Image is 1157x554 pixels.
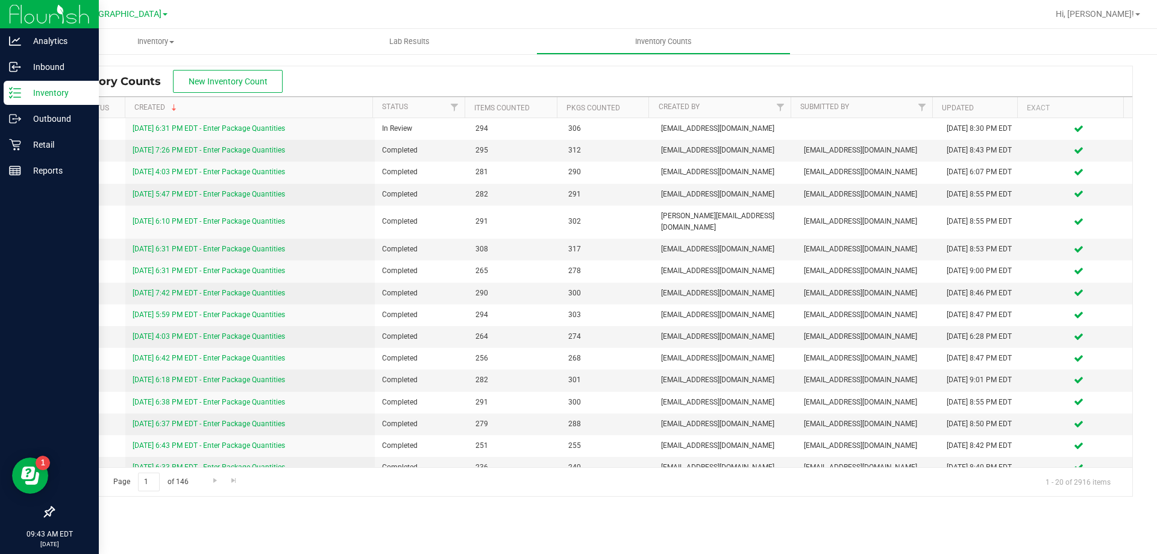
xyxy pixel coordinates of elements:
span: 294 [475,309,554,321]
a: Filter [445,97,465,118]
span: [EMAIL_ADDRESS][DOMAIN_NAME] [804,166,932,178]
a: [DATE] 6:33 PM EDT - Enter Package Quantities [133,463,285,471]
a: [DATE] 6:37 PM EDT - Enter Package Quantities [133,420,285,428]
span: 290 [475,288,554,299]
span: Inventory Counts [619,36,708,47]
a: Go to the next page [206,473,224,489]
a: [DATE] 6:38 PM EDT - Enter Package Quantities [133,398,285,406]
span: [EMAIL_ADDRESS][DOMAIN_NAME] [661,374,789,386]
p: [DATE] [5,540,93,549]
a: [DATE] 6:18 PM EDT - Enter Package Quantities [133,376,285,384]
span: [EMAIL_ADDRESS][DOMAIN_NAME] [661,418,789,430]
span: Completed [382,462,460,473]
span: 279 [475,418,554,430]
span: Page of 146 [103,473,198,491]
div: [DATE] 9:01 PM EDT [947,374,1018,386]
p: Inventory [21,86,93,100]
div: [DATE] 6:28 PM EDT [947,331,1018,342]
a: Inventory [29,29,283,54]
div: [DATE] 8:55 PM EDT [947,189,1018,200]
inline-svg: Reports [9,165,21,177]
inline-svg: Retail [9,139,21,151]
a: [DATE] 6:31 PM EDT - Enter Package Quantities [133,266,285,275]
span: [PERSON_NAME][EMAIL_ADDRESS][DOMAIN_NAME] [661,210,789,233]
span: [EMAIL_ADDRESS][DOMAIN_NAME] [804,440,932,452]
span: [EMAIL_ADDRESS][DOMAIN_NAME] [804,418,932,430]
p: Analytics [21,34,93,48]
span: 240 [568,462,647,473]
inline-svg: Inbound [9,61,21,73]
span: 274 [568,331,647,342]
span: [EMAIL_ADDRESS][DOMAIN_NAME] [661,397,789,408]
span: [EMAIL_ADDRESS][DOMAIN_NAME] [661,353,789,364]
span: 256 [475,353,554,364]
span: 288 [568,418,647,430]
div: [DATE] 9:00 PM EDT [947,265,1018,277]
a: Pkgs Counted [566,104,620,112]
span: [EMAIL_ADDRESS][DOMAIN_NAME] [804,265,932,277]
span: Completed [382,331,460,342]
span: 306 [568,123,647,134]
span: In Review [382,123,460,134]
inline-svg: Analytics [9,35,21,47]
span: [EMAIL_ADDRESS][DOMAIN_NAME] [661,331,789,342]
span: [GEOGRAPHIC_DATA] [79,9,161,19]
span: [EMAIL_ADDRESS][DOMAIN_NAME] [661,440,789,452]
span: 290 [568,166,647,178]
span: 255 [568,440,647,452]
p: Reports [21,163,93,178]
a: [DATE] 4:03 PM EDT - Enter Package Quantities [133,332,285,341]
a: Created By [659,102,700,111]
p: Inbound [21,60,93,74]
span: Inventory Counts [63,75,173,88]
span: [EMAIL_ADDRESS][DOMAIN_NAME] [661,244,789,255]
input: 1 [138,473,160,491]
span: 300 [568,288,647,299]
a: Created [134,103,179,112]
span: Completed [382,145,460,156]
span: Inventory [29,36,283,47]
a: Inventory Counts [536,29,790,54]
div: [DATE] 8:47 PM EDT [947,353,1018,364]
span: [EMAIL_ADDRESS][DOMAIN_NAME] [661,189,789,200]
span: [EMAIL_ADDRESS][DOMAIN_NAME] [661,166,789,178]
span: Completed [382,288,460,299]
span: 278 [568,265,647,277]
div: [DATE] 8:55 PM EDT [947,216,1018,227]
span: 308 [475,244,554,255]
span: [EMAIL_ADDRESS][DOMAIN_NAME] [804,288,932,299]
inline-svg: Inventory [9,87,21,99]
a: [DATE] 4:03 PM EDT - Enter Package Quantities [133,168,285,176]
span: 317 [568,244,647,255]
p: Retail [21,137,93,152]
span: 301 [568,374,647,386]
span: 291 [475,216,554,227]
span: 251 [475,440,554,452]
span: 282 [475,374,554,386]
div: [DATE] 8:43 PM EDT [947,145,1018,156]
a: Items Counted [474,104,530,112]
inline-svg: Outbound [9,113,21,125]
span: Lab Results [373,36,446,47]
span: [EMAIL_ADDRESS][DOMAIN_NAME] [661,288,789,299]
a: [DATE] 6:31 PM EDT - Enter Package Quantities [133,124,285,133]
span: [EMAIL_ADDRESS][DOMAIN_NAME] [804,244,932,255]
div: [DATE] 8:30 PM EDT [947,123,1018,134]
p: 09:43 AM EDT [5,529,93,540]
span: [EMAIL_ADDRESS][DOMAIN_NAME] [661,145,789,156]
span: 264 [475,331,554,342]
span: [EMAIL_ADDRESS][DOMAIN_NAME] [804,462,932,473]
iframe: Resource center unread badge [36,456,50,470]
span: 291 [475,397,554,408]
div: [DATE] 8:53 PM EDT [947,244,1018,255]
th: Exact [1017,97,1123,118]
span: 295 [475,145,554,156]
span: [EMAIL_ADDRESS][DOMAIN_NAME] [804,353,932,364]
p: Outbound [21,112,93,126]
span: Completed [382,244,460,255]
a: Go to the last page [225,473,243,489]
span: [EMAIL_ADDRESS][DOMAIN_NAME] [661,462,789,473]
a: [DATE] 7:26 PM EDT - Enter Package Quantities [133,146,285,154]
span: New Inventory Count [189,77,268,86]
a: [DATE] 6:10 PM EDT - Enter Package Quantities [133,217,285,225]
